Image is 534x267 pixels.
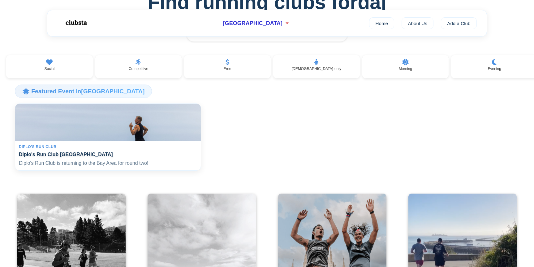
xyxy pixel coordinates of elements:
[223,20,282,27] span: [GEOGRAPHIC_DATA]
[15,85,152,98] h3: 🌟 Featured Event in [GEOGRAPHIC_DATA]
[224,67,231,71] p: Free
[399,67,412,71] p: Morning
[402,17,433,29] a: About Us
[44,67,54,71] p: Social
[57,15,94,30] img: Logo
[369,17,394,29] a: Home
[19,151,197,157] h4: Diplo's Run Club [GEOGRAPHIC_DATA]
[129,67,148,71] p: Competitive
[292,67,341,71] p: [DEMOGRAPHIC_DATA]-only
[488,67,501,71] p: Evening
[441,17,477,29] a: Add a Club
[12,103,204,142] img: Diplo's Run Club San Francisco
[19,145,197,149] div: Diplo's Run Club
[19,160,197,167] p: Diplo's Run Club is returning to the Bay Area for round two!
